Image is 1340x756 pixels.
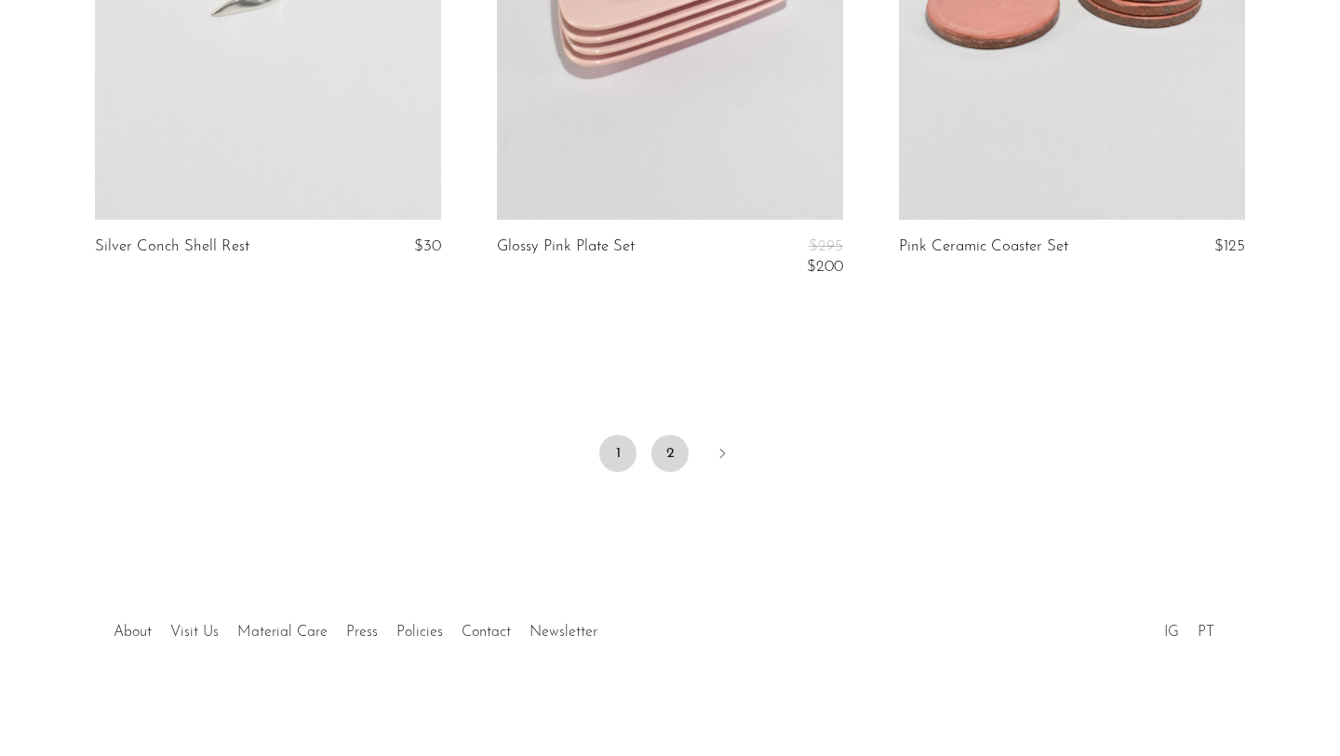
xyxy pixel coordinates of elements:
[809,238,843,254] span: $295
[599,435,636,472] span: 1
[807,259,843,275] span: $200
[462,625,511,640] a: Contact
[414,238,441,254] span: $30
[104,610,607,645] ul: Quick links
[651,435,689,472] a: 2
[497,238,635,277] a: Glossy Pink Plate Set
[95,238,249,255] a: Silver Conch Shell Rest
[1198,625,1214,640] a: PT
[237,625,328,640] a: Material Care
[1164,625,1179,640] a: IG
[114,625,152,640] a: About
[346,625,378,640] a: Press
[170,625,219,640] a: Visit Us
[899,238,1068,255] a: Pink Ceramic Coaster Set
[703,435,741,476] a: Next
[1214,238,1245,254] span: $125
[396,625,443,640] a: Policies
[1155,610,1224,645] ul: Social Medias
